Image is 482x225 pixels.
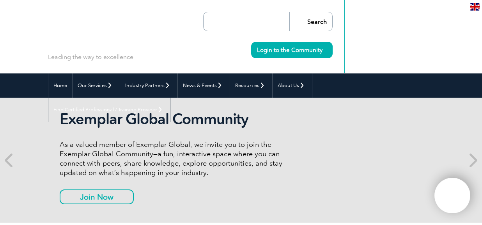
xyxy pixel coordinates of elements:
input: Search [289,12,332,31]
a: Our Services [73,73,120,98]
p: Leading the way to excellence [48,53,133,61]
a: Login to the Community [251,42,333,58]
p: As a valued member of Exemplar Global, we invite you to join the Exemplar Global Community—a fun,... [60,140,299,177]
a: Resources [230,73,272,98]
a: About Us [273,73,312,98]
img: svg+xml;nitro-empty-id=MzcwOjIyMw==-1;base64,PHN2ZyB2aWV3Qm94PSIwIDAgMTEgMTEiIHdpZHRoPSIxMSIgaGVp... [323,48,327,52]
a: News & Events [178,73,230,98]
img: en [470,3,480,11]
img: svg+xml;nitro-empty-id=MTgxNToxMTY=-1;base64,PHN2ZyB2aWV3Qm94PSIwIDAgNDAwIDQwMCIgd2lkdGg9IjQwMCIg... [443,186,462,205]
a: Industry Partners [120,73,177,98]
a: Find Certified Professional / Training Provider [48,98,170,122]
a: Join Now [60,189,134,204]
a: Home [48,73,72,98]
